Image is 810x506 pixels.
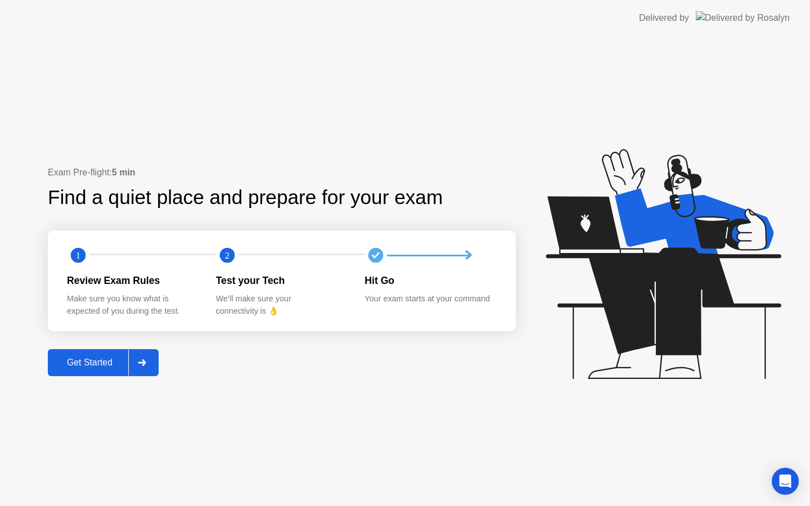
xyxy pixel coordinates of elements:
[67,273,198,288] div: Review Exam Rules
[51,358,128,368] div: Get Started
[48,183,444,213] div: Find a quiet place and prepare for your exam
[772,468,799,495] div: Open Intercom Messenger
[364,293,496,305] div: Your exam starts at your command
[76,250,80,261] text: 1
[696,11,790,24] img: Delivered by Rosalyn
[48,166,516,179] div: Exam Pre-flight:
[112,168,136,177] b: 5 min
[48,349,159,376] button: Get Started
[216,273,347,288] div: Test your Tech
[67,293,198,317] div: Make sure you know what is expected of you during the test.
[225,250,229,261] text: 2
[364,273,496,288] div: Hit Go
[216,293,347,317] div: We’ll make sure your connectivity is 👌
[639,11,689,25] div: Delivered by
